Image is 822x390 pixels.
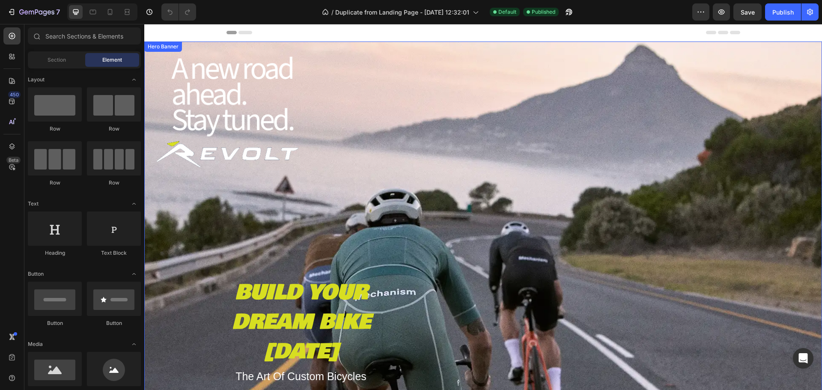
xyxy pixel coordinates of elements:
span: Text [28,200,39,208]
span: Button [28,270,44,278]
span: / [331,8,334,17]
span: Toggle open [127,267,141,281]
div: Row [28,179,82,187]
div: Text Block [87,249,141,257]
div: Undo/Redo [161,3,196,21]
button: 7 [3,3,64,21]
div: Button [28,319,82,327]
div: Beta [6,157,21,164]
div: Button [87,319,141,327]
div: Publish [772,8,794,17]
span: Toggle open [127,197,141,211]
input: Search Sections & Elements [28,27,141,45]
div: 450 [8,91,21,98]
iframe: Design area [144,24,822,390]
div: Row [87,125,141,133]
span: Toggle open [127,337,141,351]
span: Duplicate from Landing Page - [DATE] 12:32:01 [335,8,469,17]
span: Toggle open [127,73,141,86]
span: Media [28,340,43,348]
span: Element [102,56,122,64]
button: Save [733,3,762,21]
div: Row [87,179,141,187]
button: Publish [765,3,801,21]
span: Published [532,8,555,16]
span: Save [741,9,755,16]
span: Section [48,56,66,64]
div: Row [28,125,82,133]
div: Open Intercom Messenger [793,348,813,369]
span: Default [498,8,516,16]
p: 7 [56,7,60,17]
div: Heading [28,249,82,257]
span: Layout [28,76,45,83]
